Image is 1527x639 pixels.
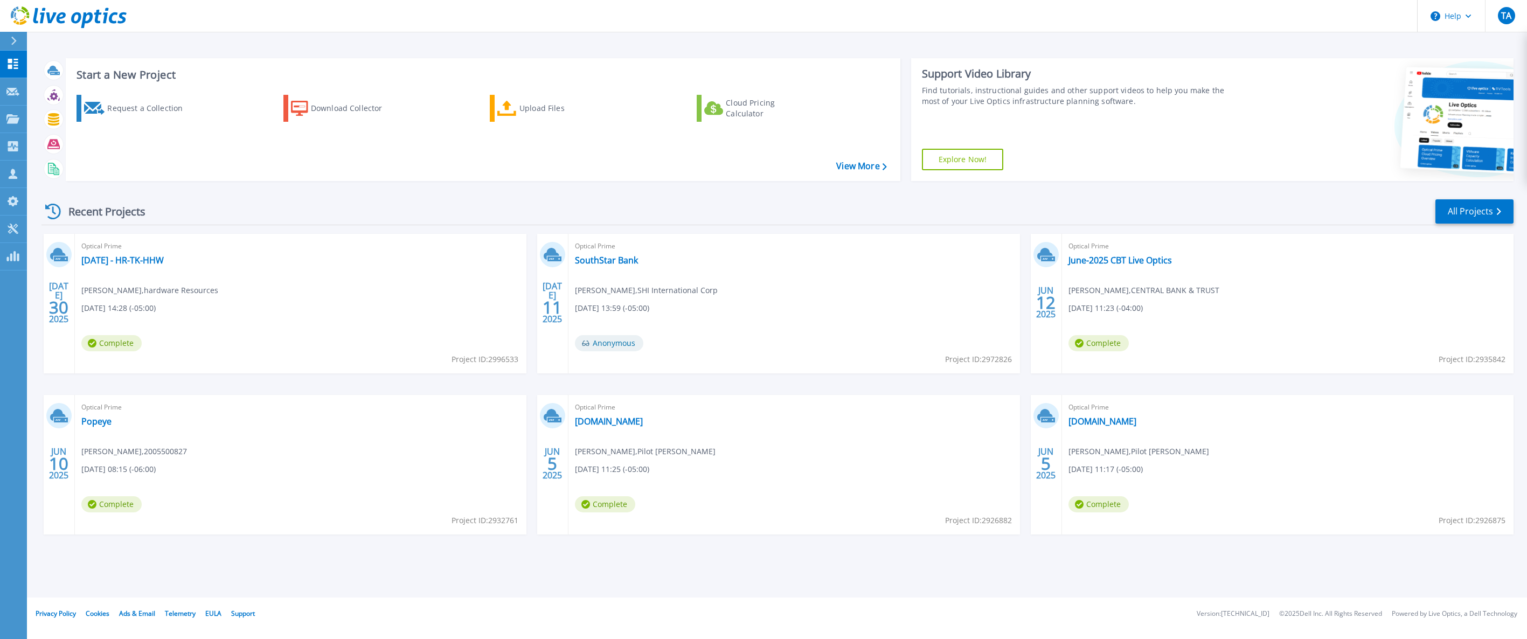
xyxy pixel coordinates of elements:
div: Upload Files [519,98,606,119]
span: 5 [1041,459,1051,468]
span: [PERSON_NAME] , CENTRAL BANK & TRUST [1068,284,1219,296]
div: Cloud Pricing Calculator [726,98,812,119]
li: © 2025 Dell Inc. All Rights Reserved [1279,610,1382,617]
span: Project ID: 2972826 [945,353,1012,365]
a: SouthStar Bank [575,255,638,266]
span: Optical Prime [1068,401,1507,413]
a: Telemetry [165,609,196,618]
div: [DATE] 2025 [542,283,563,322]
span: Project ID: 2935842 [1439,353,1505,365]
span: Project ID: 2926875 [1439,515,1505,526]
span: [DATE] 11:25 (-05:00) [575,463,649,475]
div: Download Collector [311,98,397,119]
a: [DATE] - HR-TK-HHW [81,255,164,266]
span: Complete [575,496,635,512]
span: Complete [81,496,142,512]
h3: Start a New Project [77,69,886,81]
span: Optical Prime [81,401,520,413]
a: Download Collector [283,95,404,122]
span: Complete [1068,335,1129,351]
span: 12 [1036,298,1056,307]
span: Project ID: 2996533 [452,353,518,365]
span: 11 [543,303,562,312]
span: Optical Prime [575,401,1014,413]
a: Cloud Pricing Calculator [697,95,817,122]
span: [DATE] 14:28 (-05:00) [81,302,156,314]
div: Find tutorials, instructional guides and other support videos to help you make the most of your L... [922,85,1234,107]
div: JUN 2025 [1036,283,1056,322]
a: View More [836,161,886,171]
span: Project ID: 2932761 [452,515,518,526]
span: Optical Prime [575,240,1014,252]
span: Optical Prime [81,240,520,252]
span: Complete [1068,496,1129,512]
a: Explore Now! [922,149,1004,170]
span: [PERSON_NAME] , Pilot [PERSON_NAME] [1068,446,1209,457]
li: Version: [TECHNICAL_ID] [1197,610,1269,617]
div: JUN 2025 [1036,444,1056,483]
a: Request a Collection [77,95,197,122]
span: [DATE] 13:59 (-05:00) [575,302,649,314]
span: [PERSON_NAME] , hardware Resources [81,284,218,296]
a: Ads & Email [119,609,155,618]
div: [DATE] 2025 [48,283,69,322]
span: 30 [49,303,68,312]
li: Powered by Live Optics, a Dell Technology [1392,610,1517,617]
div: Request a Collection [107,98,193,119]
a: EULA [205,609,221,618]
div: JUN 2025 [48,444,69,483]
span: Complete [81,335,142,351]
span: TA [1501,11,1511,20]
a: Support [231,609,255,618]
span: [DATE] 08:15 (-06:00) [81,463,156,475]
a: [DOMAIN_NAME] [575,416,643,427]
span: Optical Prime [1068,240,1507,252]
a: June-2025 CBT Live Optics [1068,255,1172,266]
div: Support Video Library [922,67,1234,81]
a: Cookies [86,609,109,618]
span: [PERSON_NAME] , SHI International Corp [575,284,718,296]
span: [DATE] 11:23 (-04:00) [1068,302,1143,314]
a: Popeye [81,416,112,427]
span: Project ID: 2926882 [945,515,1012,526]
span: [PERSON_NAME] , 2005500827 [81,446,187,457]
a: All Projects [1435,199,1514,224]
span: [PERSON_NAME] , Pilot [PERSON_NAME] [575,446,716,457]
span: 5 [547,459,557,468]
div: Recent Projects [41,198,160,225]
span: 10 [49,459,68,468]
span: Anonymous [575,335,643,351]
a: Privacy Policy [36,609,76,618]
span: [DATE] 11:17 (-05:00) [1068,463,1143,475]
a: [DOMAIN_NAME] [1068,416,1136,427]
a: Upload Files [490,95,610,122]
div: JUN 2025 [542,444,563,483]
